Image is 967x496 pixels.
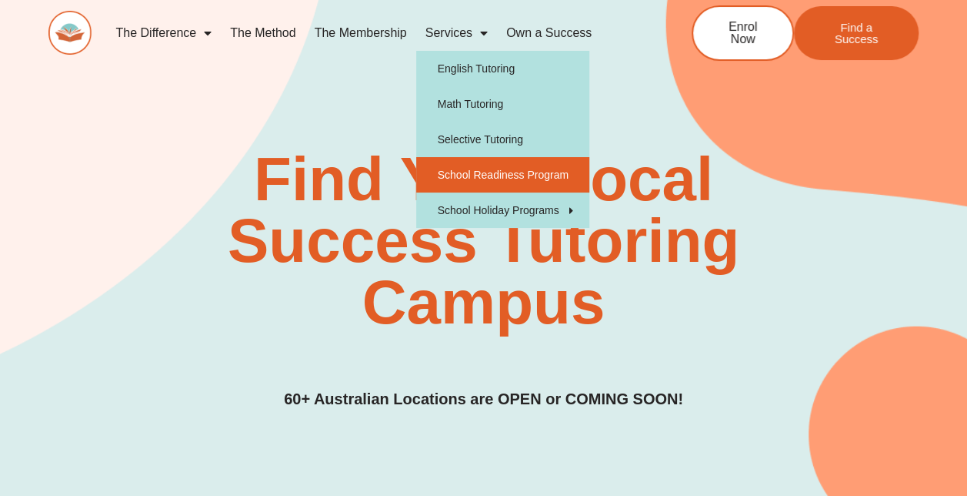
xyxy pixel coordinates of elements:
[711,322,967,496] iframe: Chat Widget
[107,15,642,51] nav: Menu
[305,15,416,51] a: The Membership
[817,22,895,45] span: Find a Success
[692,5,794,61] a: Enrol Now
[284,387,683,411] h3: 60+ Australian Locations are OPEN or COMING SOON!
[416,193,589,228] a: School Holiday Programs
[416,86,589,122] a: Math Tutoring
[416,51,589,86] a: English Tutoring
[794,6,919,60] a: Find a Success
[221,15,305,51] a: The Method
[140,149,828,333] h2: Find Your Local Success Tutoring Campus
[716,21,769,45] span: Enrol Now
[497,15,601,51] a: Own a Success
[416,157,589,193] a: School Readiness Program
[107,15,222,51] a: The Difference
[416,51,589,228] ul: Services
[416,15,497,51] a: Services
[416,122,589,157] a: Selective Tutoring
